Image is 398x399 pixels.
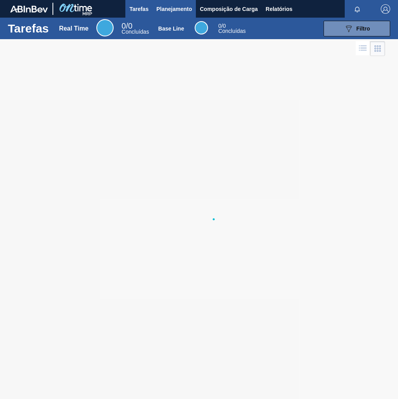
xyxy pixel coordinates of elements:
[200,4,258,14] span: Composição de Carga
[218,23,221,29] span: 0
[121,29,149,35] span: Concluídas
[121,22,126,30] span: 0
[218,23,226,29] span: / 0
[59,25,89,32] div: Real Time
[195,21,208,34] div: Base Line
[356,25,370,32] span: Filtro
[345,4,370,14] button: Notificações
[96,19,114,36] div: Real Time
[218,28,246,34] span: Concluídas
[8,24,49,33] h1: Tarefas
[156,4,192,14] span: Planejamento
[10,5,48,13] img: TNhmsLtSVTkK8tSr43FrP2fwEKptu5GPRR3wAAAABJRU5ErkJggg==
[266,4,292,14] span: Relatórios
[158,25,184,32] div: Base Line
[324,21,390,36] button: Filtro
[121,23,149,34] div: Real Time
[129,4,148,14] span: Tarefas
[218,23,246,34] div: Base Line
[121,22,132,30] span: / 0
[381,4,390,14] img: Logout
